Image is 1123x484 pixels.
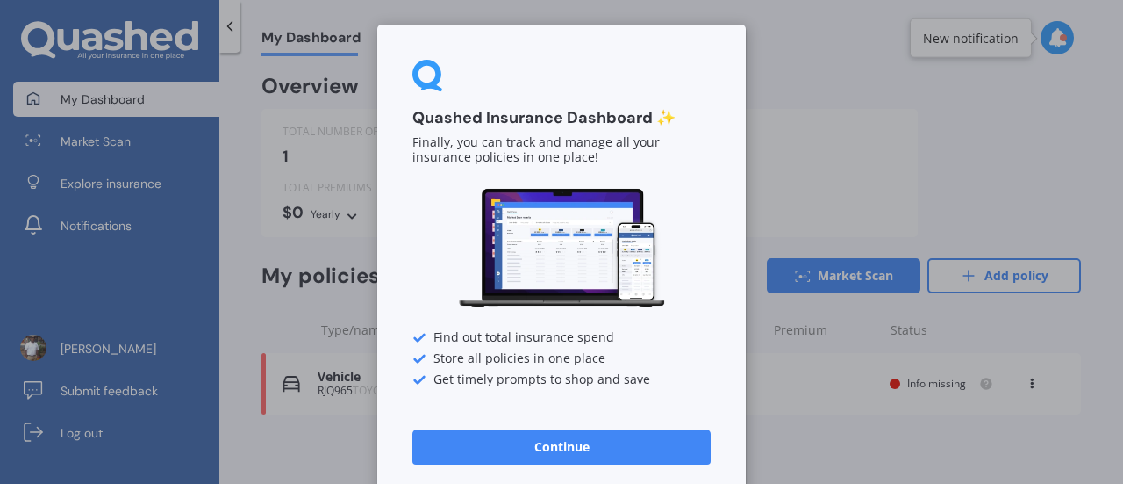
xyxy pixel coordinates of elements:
[412,135,711,165] p: Finally, you can track and manage all your insurance policies in one place!
[412,331,711,345] div: Find out total insurance spend
[412,430,711,465] button: Continue
[412,352,711,366] div: Store all policies in one place
[456,186,667,310] img: Dashboard
[412,108,711,128] h3: Quashed Insurance Dashboard ✨
[412,373,711,387] div: Get timely prompts to shop and save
